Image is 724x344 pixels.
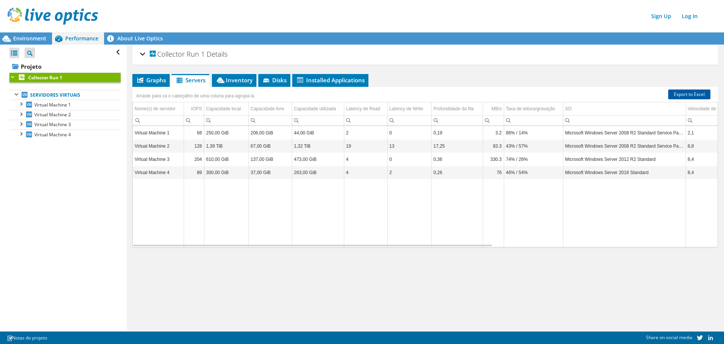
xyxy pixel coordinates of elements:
[491,104,502,113] div: MB/s
[204,166,248,179] td: Column Capacidade local, Value 300,00 GiB
[387,153,431,166] td: Column Latency de Write, Value 0
[431,102,483,116] td: Profundidade da fila Column
[34,121,71,128] span: Virtual Machine 3
[483,102,504,116] td: MB/s Column
[204,140,248,153] td: Column Capacidade local, Value 1,39 TiB
[434,104,474,113] div: Profundidade da fila
[431,140,483,153] td: Column Profundidade da fila, Value 17,25
[13,35,46,42] span: Environment
[204,126,248,140] td: Column Capacidade local, Value 250,00 GiB
[135,104,176,113] div: Nome(s) de servidor
[292,126,344,140] td: Column Capacidade utilizada, Value 44,00 GiB
[668,89,710,99] a: Export to Excel
[184,116,204,126] td: Column IOPS, Filter cell
[387,166,431,179] td: Column Latency de Write, Value 2
[646,334,692,341] span: Share on social media
[184,102,204,116] td: IOPS Column
[431,126,483,140] td: Column Profundidade da fila, Value 0,19
[344,126,387,140] td: Column Latency de Read, Value 2
[191,104,202,113] div: IOPS
[262,76,287,84] span: Disks
[387,102,431,116] td: Latency de Write Column
[248,126,292,140] td: Column Capacidade livre, Value 206,00 GiB
[133,102,184,116] td: Nome(s) de servidor Column
[65,35,98,42] span: Performance
[506,104,555,113] div: Taxa de leitura/gravação
[344,140,387,153] td: Column Latency de Read, Value 19
[204,102,248,116] td: Capacidade local Column
[563,102,686,116] td: SO Column
[483,140,504,153] td: Column MB/s, Value 83.3
[431,116,483,126] td: Column Profundidade da fila, Filter cell
[175,76,206,84] span: Servers
[248,153,292,166] td: Column Capacidade livre, Value 137,00 GiB
[387,116,431,126] td: Column Latency de Write, Filter cell
[9,90,121,100] a: Servidores virtuais
[504,153,563,166] td: Column Taxa de leitura/gravação, Value 74% / 26%
[133,153,184,166] td: Column Nome(s) de servidor, Value Virtual Machine 3
[248,166,292,179] td: Column Capacidade livre, Value 37,00 GiB
[346,104,380,113] div: Latency de Read
[563,140,686,153] td: Column SO, Value Microsoft Windows Server 2008 R2 Standard Service Pack 1
[504,166,563,179] td: Column Taxa de leitura/gravação, Value 46% / 54%
[483,153,504,166] td: Column MB/s, Value 330.3
[292,166,344,179] td: Column Capacidade utilizada, Value 263,00 GiB
[207,49,227,59] span: Details
[387,140,431,153] td: Column Latency de Write, Value 13
[344,153,387,166] td: Column Latency de Read, Value 4
[104,32,169,45] a: About Live Optics
[216,76,253,84] span: Inventory
[563,153,686,166] td: Column SO, Value Microsoft Windows Server 2012 R2 Standard
[133,116,184,126] td: Column Nome(s) de servidor, Filter cell
[390,104,423,113] div: Latency de Write
[9,120,121,130] a: Virtual Machine 3
[647,11,675,22] a: Sign Up
[294,104,336,113] div: Capacidade utilizada
[387,126,431,140] td: Column Latency de Write, Value 0
[248,102,292,116] td: Capacidade livre Column
[34,131,71,138] span: Virtual Machine 4
[9,100,121,110] a: Virtual Machine 1
[9,73,121,82] a: Collector Run 1
[431,166,483,179] td: Column Profundidade da fila, Value 0,26
[134,91,256,101] div: Arraste para cá o cabeçalho de uma coluna para agrupá-la
[563,166,686,179] td: Column SO, Value Microsoft Windows Server 2016 Standard
[344,102,387,116] td: Latency de Read Column
[292,140,344,153] td: Column Capacidade utilizada, Value 1,32 TiB
[184,140,204,153] td: Column IOPS, Value 128
[133,126,184,140] td: Column Nome(s) de servidor, Value Virtual Machine 1
[248,140,292,153] td: Column Capacidade livre, Value 67,00 GiB
[431,153,483,166] td: Column Profundidade da fila, Value 0,36
[678,11,701,22] a: Log In
[206,104,241,113] div: Capacidade local
[9,110,121,120] a: Virtual Machine 2
[344,116,387,126] td: Column Latency de Read, Filter cell
[296,76,365,84] span: Installed Applications
[344,166,387,179] td: Column Latency de Read, Value 4
[136,76,166,84] span: Graphs
[9,60,121,73] a: Projeto
[504,102,563,116] td: Taxa de leitura/gravação Column
[8,8,98,25] img: live_optics_svg.svg
[251,104,284,113] div: Capacidade livre
[28,74,62,81] b: Collector Run 1
[184,126,204,140] td: Column IOPS, Value 68
[150,51,205,58] span: Collector Run 1
[483,116,504,126] td: Column MB/s, Filter cell
[563,126,686,140] td: Column SO, Value Microsoft Windows Server 2008 R2 Standard Service Pack 1
[34,102,71,108] span: Virtual Machine 1
[204,116,248,126] td: Column Capacidade local, Filter cell
[34,111,71,118] span: Virtual Machine 2
[504,140,563,153] td: Column Taxa de leitura/gravação, Value 43% / 57%
[204,153,248,166] td: Column Capacidade local, Value 610,00 GiB
[184,153,204,166] td: Column IOPS, Value 204
[133,140,184,153] td: Column Nome(s) de servidor, Value Virtual Machine 2
[483,126,504,140] td: Column MB/s, Value 3.2
[132,87,718,247] div: Data grid
[504,116,563,126] td: Column Taxa de leitura/gravação, Filter cell
[292,153,344,166] td: Column Capacidade utilizada, Value 473,00 GiB
[248,116,292,126] td: Column Capacidade livre, Filter cell
[292,116,344,126] td: Column Capacidade utilizada, Filter cell
[563,116,686,126] td: Column SO, Filter cell
[9,130,121,139] a: Virtual Machine 4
